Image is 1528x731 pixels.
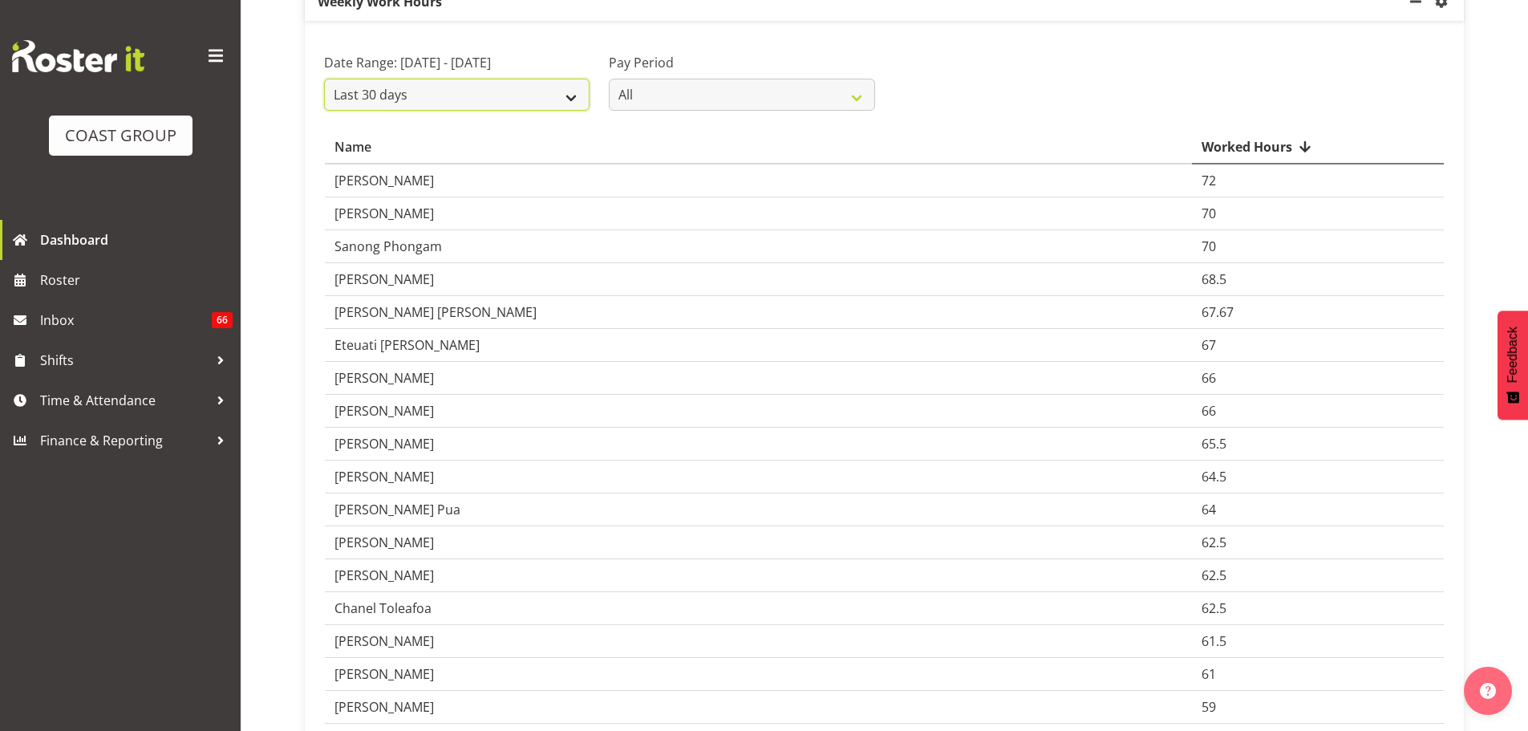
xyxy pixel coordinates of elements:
[325,230,1192,263] td: Sanong Phongam
[1202,534,1226,551] span: 62.5
[325,526,1192,559] td: [PERSON_NAME]
[1202,599,1226,617] span: 62.5
[325,658,1192,691] td: [PERSON_NAME]
[325,559,1192,592] td: [PERSON_NAME]
[325,197,1192,230] td: [PERSON_NAME]
[1202,435,1226,453] span: 65.5
[324,53,590,72] label: Date Range: [DATE] - [DATE]
[1202,402,1216,420] span: 66
[1202,369,1216,387] span: 66
[325,296,1192,329] td: [PERSON_NAME] [PERSON_NAME]
[40,388,209,412] span: Time & Attendance
[1202,632,1226,650] span: 61.5
[1202,205,1216,222] span: 70
[325,592,1192,625] td: Chanel Toleafoa
[325,625,1192,658] td: [PERSON_NAME]
[325,461,1192,493] td: [PERSON_NAME]
[1202,172,1216,189] span: 72
[40,348,209,372] span: Shifts
[1202,303,1234,321] span: 67.67
[325,428,1192,461] td: [PERSON_NAME]
[212,312,233,328] span: 66
[1202,336,1216,354] span: 67
[1202,665,1216,683] span: 61
[325,362,1192,395] td: [PERSON_NAME]
[609,53,874,72] label: Pay Period
[1202,501,1216,518] span: 64
[1498,311,1528,420] button: Feedback - Show survey
[40,308,212,332] span: Inbox
[40,228,233,252] span: Dashboard
[40,428,209,453] span: Finance & Reporting
[1202,137,1292,156] span: Worked Hours
[1202,238,1216,255] span: 70
[1506,327,1520,383] span: Feedback
[325,691,1192,724] td: [PERSON_NAME]
[325,493,1192,526] td: [PERSON_NAME] Pua
[1480,683,1496,699] img: help-xxl-2.png
[325,395,1192,428] td: [PERSON_NAME]
[1202,567,1226,584] span: 62.5
[12,40,144,72] img: Rosterit website logo
[325,164,1192,197] td: [PERSON_NAME]
[1202,468,1226,485] span: 64.5
[65,124,176,148] div: COAST GROUP
[1202,270,1226,288] span: 68.5
[40,268,233,292] span: Roster
[1202,698,1216,716] span: 59
[334,137,371,156] span: Name
[325,329,1192,362] td: Eteuati [PERSON_NAME]
[325,263,1192,296] td: [PERSON_NAME]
